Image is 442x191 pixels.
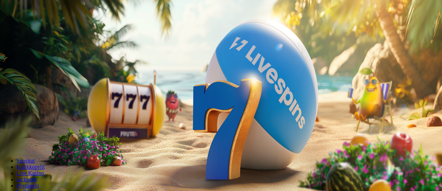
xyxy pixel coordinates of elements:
[17,183,39,189] span: Pöytäpelit
[17,164,45,170] a: Kolikkopelit
[17,170,44,176] a: Live Kasino
[17,176,37,182] a: Jackpotit
[17,158,35,164] a: Suositut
